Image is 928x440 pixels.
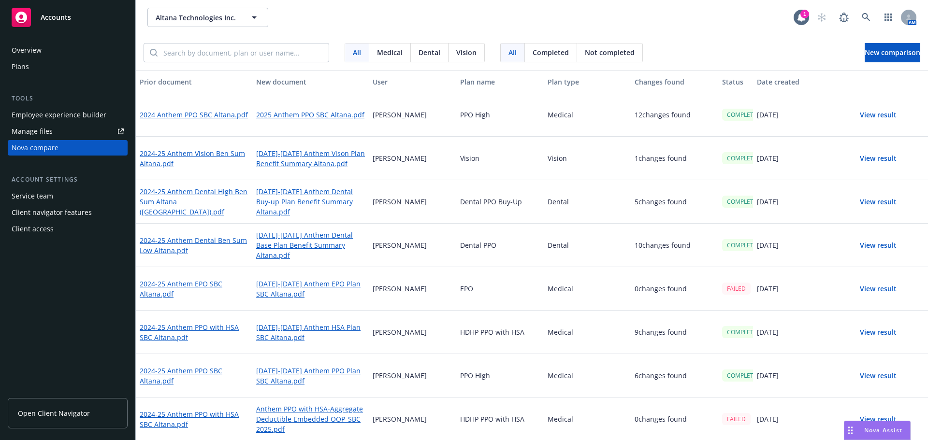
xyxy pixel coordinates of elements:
[373,240,427,250] p: [PERSON_NAME]
[631,70,718,93] button: Changes found
[544,180,631,224] div: Dental
[140,235,248,255] a: 2024-25 Anthem Dental Ben Sum Low Altana.pdf
[140,279,248,299] a: 2024-25 Anthem EPO SBC Altana.pdf
[844,192,912,212] button: View result
[844,149,912,168] button: View result
[844,421,856,440] div: Drag to move
[373,110,427,120] p: [PERSON_NAME]
[8,188,128,204] a: Service team
[158,43,329,62] input: Search by document, plan or user name...
[722,283,751,295] div: FAILED
[544,267,631,311] div: Medical
[8,221,128,237] a: Client access
[722,109,766,121] div: COMPLETED
[856,8,876,27] a: Search
[844,105,912,125] button: View result
[635,370,687,381] p: 6 changes found
[369,70,456,93] button: User
[635,197,687,207] p: 5 changes found
[373,77,452,87] div: User
[12,124,53,139] div: Manage files
[800,10,809,18] div: 1
[533,47,569,57] span: Completed
[456,93,544,137] div: PPO High
[865,48,920,57] span: New comparison
[757,110,779,120] p: [DATE]
[544,224,631,267] div: Dental
[373,327,427,337] p: [PERSON_NAME]
[722,369,766,382] div: COMPLETED
[8,4,128,31] a: Accounts
[147,8,268,27] button: Altana Technologies Inc.
[456,70,544,93] button: Plan name
[8,205,128,220] a: Client navigator features
[635,77,714,87] div: Changes found
[456,47,477,57] span: Vision
[757,327,779,337] p: [DATE]
[757,284,779,294] p: [DATE]
[150,49,158,57] svg: Search
[544,93,631,137] div: Medical
[12,140,58,156] div: Nova compare
[544,137,631,180] div: Vision
[864,426,902,434] span: Nova Assist
[456,137,544,180] div: Vision
[8,59,128,74] a: Plans
[18,408,90,418] span: Open Client Navigator
[256,322,365,342] a: [DATE]-[DATE] Anthem HSA Plan SBC Altana.pdf
[8,124,128,139] a: Manage files
[12,107,106,123] div: Employee experience builder
[419,47,440,57] span: Dental
[718,70,753,93] button: Status
[757,197,779,207] p: [DATE]
[136,70,252,93] button: Prior document
[460,77,540,87] div: Plan name
[140,77,248,87] div: Prior document
[844,410,912,429] button: View result
[8,94,128,103] div: Tools
[373,414,427,424] p: [PERSON_NAME]
[140,409,248,429] a: 2024-25 Anthem PPO with HSA SBC Altana.pdf
[373,284,427,294] p: [PERSON_NAME]
[722,77,749,87] div: Status
[456,224,544,267] div: Dental PPO
[757,240,779,250] p: [DATE]
[456,267,544,311] div: EPO
[256,110,364,120] a: 2025 Anthem PPO SBC Altana.pdf
[256,404,365,434] a: Anthem PPO with HSA-Aggregate Deductible Embedded OOP_SBC 2025.pdf
[373,153,427,163] p: [PERSON_NAME]
[373,197,427,207] p: [PERSON_NAME]
[812,8,831,27] a: Start snowing
[456,311,544,354] div: HDHP PPO with HSA
[635,414,687,424] p: 0 changes found
[140,322,248,342] a: 2024-25 Anthem PPO with HSA SBC Altana.pdf
[722,326,766,338] div: COMPLETED
[635,110,691,120] p: 12 changes found
[140,186,248,217] a: 2024-25 Anthem Dental High Ben Sum Altana ([GEOGRAPHIC_DATA]).pdf
[8,107,128,123] a: Employee experience builder
[140,148,248,169] a: 2024-25 Anthem Vision Ben Sum Altana.pdf
[844,279,912,298] button: View result
[373,370,427,381] p: [PERSON_NAME]
[377,47,403,57] span: Medical
[140,366,248,386] a: 2024-25 Anthem PPO SBC Altana.pdf
[8,43,128,58] a: Overview
[635,240,691,250] p: 10 changes found
[722,152,766,164] div: COMPLETED
[256,148,365,169] a: [DATE]-[DATE] Anthem Vison Plan Benefit Summary Altana.pdf
[722,413,751,425] div: FAILED
[12,205,92,220] div: Client navigator features
[722,196,766,208] div: COMPLETED
[757,370,779,381] p: [DATE]
[256,77,365,87] div: New document
[256,279,365,299] a: [DATE]-[DATE] Anthem EPO Plan SBC Altana.pdf
[635,327,687,337] p: 9 changes found
[544,354,631,397] div: Medical
[508,47,517,57] span: All
[865,43,920,62] button: New comparison
[635,153,687,163] p: 1 changes found
[834,8,854,27] a: Report a Bug
[12,43,42,58] div: Overview
[256,186,365,217] a: [DATE]-[DATE] Anthem Dental Buy-up Plan Benefit Summary Altana.pdf
[456,180,544,224] div: Dental PPO Buy-Up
